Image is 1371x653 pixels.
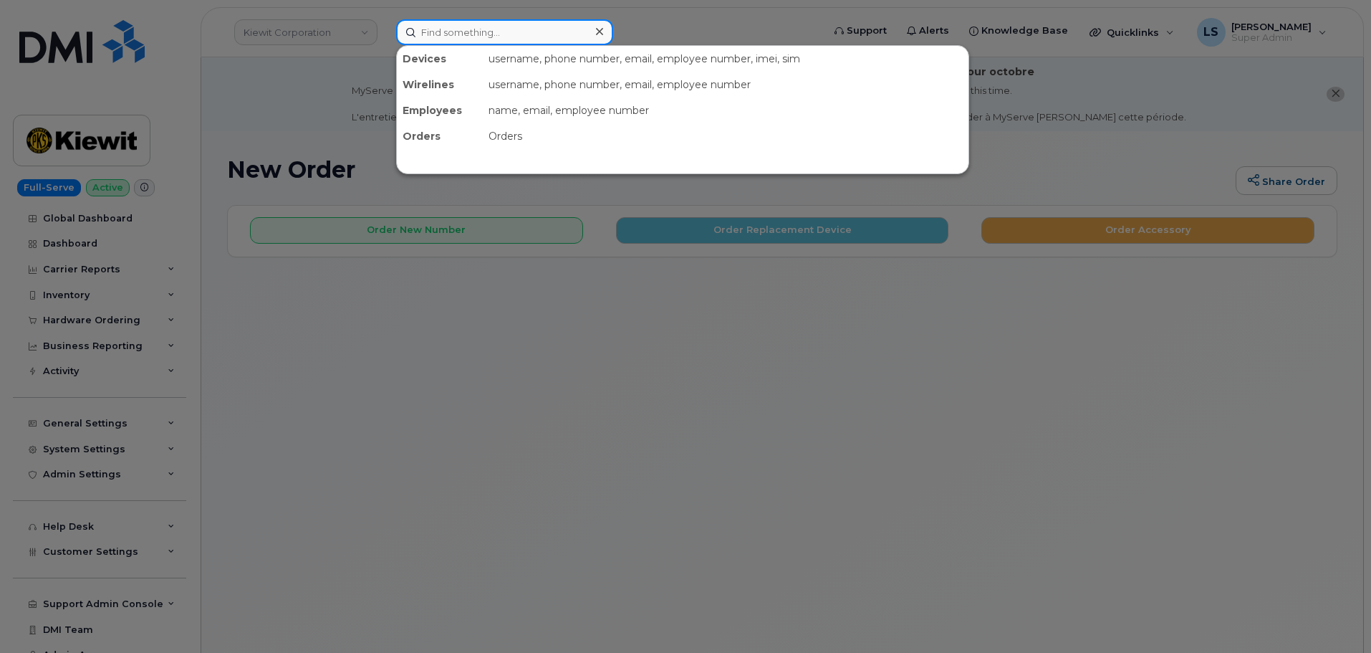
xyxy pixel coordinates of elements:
div: Wirelines [397,72,483,97]
iframe: Messenger Launcher [1309,591,1360,642]
div: Orders [483,123,968,149]
div: username, phone number, email, employee number [483,72,968,97]
div: username, phone number, email, employee number, imei, sim [483,46,968,72]
div: Employees [397,97,483,123]
div: Devices [397,46,483,72]
div: Orders [397,123,483,149]
div: name, email, employee number [483,97,968,123]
